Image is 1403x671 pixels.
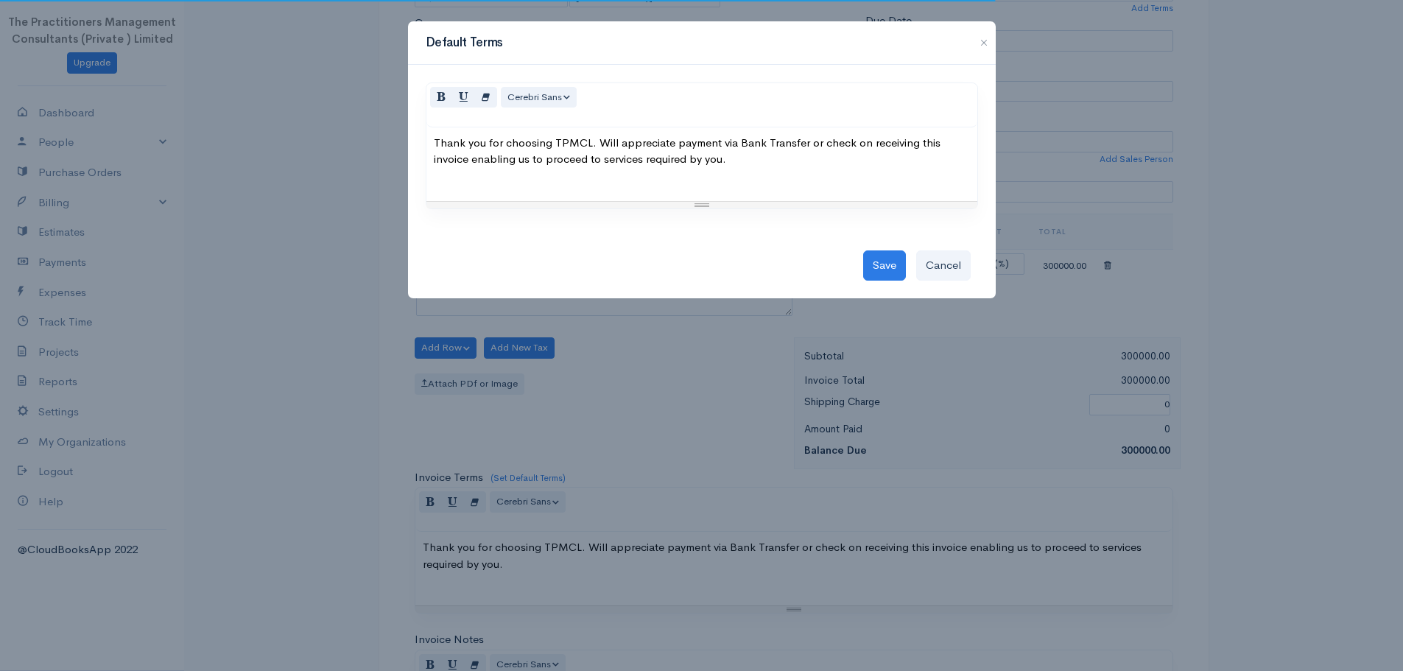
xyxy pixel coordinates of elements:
[430,87,453,108] button: Bold (CTRL+B)
[863,250,906,281] button: Save
[474,87,497,108] button: Remove Font Style (CTRL+\)
[507,91,562,103] span: Cerebri Sans
[501,87,577,108] button: Font Family
[434,136,940,166] span: Thank you for choosing TPMCL. Will appreciate payment via Bank Transfer or check on receiving thi...
[916,250,971,281] button: Cancel
[426,202,977,208] div: Resize
[426,33,504,52] h3: Default Terms
[452,87,475,108] button: Underline (CTRL+U)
